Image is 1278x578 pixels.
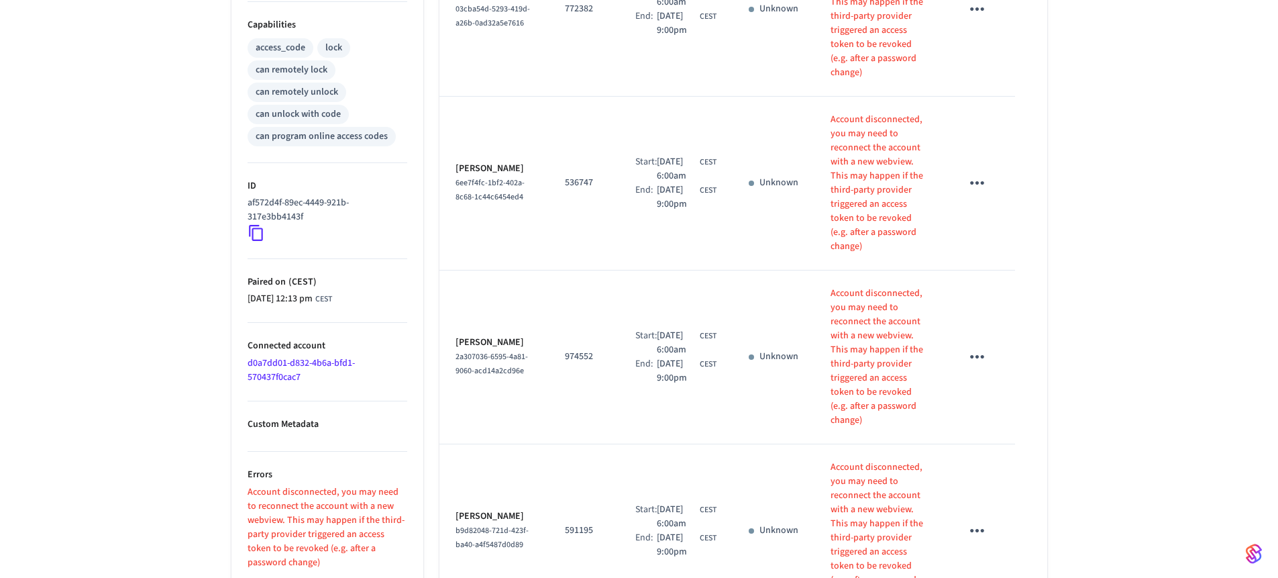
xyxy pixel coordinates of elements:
div: Europe/Zagreb [657,155,716,183]
span: 2a307036-6595-4a81-9060-acd14a2cd96e [456,351,528,377]
div: End: [635,531,657,559]
span: 03cba54d-5293-419d-a26b-0ad32a5e7616 [456,3,530,29]
div: Europe/Zagreb [248,292,332,306]
span: CEST [700,504,716,516]
div: can remotely unlock [256,85,338,99]
span: 6ee7f4fc-1bf2-402a-8c68-1c44c6454ed4 [456,177,525,203]
span: [DATE] 6:00am [657,329,697,357]
div: Europe/Zagreb [657,357,716,385]
span: CEST [700,185,716,197]
div: can program online access codes [256,130,388,144]
div: Europe/Zagreb [657,329,716,357]
div: lock [325,41,342,55]
p: 974552 [565,350,603,364]
div: Europe/Zagreb [657,9,716,38]
div: End: [635,9,657,38]
div: Europe/Zagreb [657,531,716,559]
p: [PERSON_NAME] [456,162,533,176]
span: CEST [700,330,716,342]
p: Capabilities [248,18,407,32]
span: [DATE] 6:00am [657,503,697,531]
p: Unknown [759,524,798,538]
span: [DATE] 12:13 pm [248,292,313,306]
span: CEST [700,11,716,23]
p: [PERSON_NAME] [456,510,533,524]
a: d0a7dd01-d832-4b6a-bfd1-570437f0cac7 [248,356,355,384]
div: access_code [256,41,305,55]
span: [DATE] 9:00pm [657,531,697,559]
p: Account disconnected, you may need to reconnect the account with a new webview. This may happen i... [831,113,929,254]
div: can remotely lock [256,63,327,77]
span: ( CEST ) [286,275,317,289]
span: [DATE] 9:00pm [657,183,697,211]
p: Custom Metadata [248,418,407,432]
div: End: [635,183,657,211]
p: ID [248,179,407,193]
p: Paired on [248,275,407,289]
p: Errors [248,468,407,482]
span: b9d82048-721d-423f-ba40-a4f5487d0d89 [456,525,529,550]
p: [PERSON_NAME] [456,336,533,350]
div: can unlock with code [256,107,341,122]
p: Unknown [759,350,798,364]
span: [DATE] 6:00am [657,155,697,183]
span: CEST [700,358,716,371]
span: CEST [700,532,716,544]
img: SeamLogoGradient.69752ec5.svg [1246,543,1262,565]
p: Account disconnected, you may need to reconnect the account with a new webview. This may happen i... [831,287,929,428]
div: Start: [635,503,657,531]
p: 591195 [565,524,603,538]
div: Europe/Zagreb [657,503,716,531]
div: Europe/Zagreb [657,183,716,211]
p: Unknown [759,176,798,190]
p: 772382 [565,2,603,16]
p: Unknown [759,2,798,16]
div: End: [635,357,657,385]
p: af572d4f-89ec-4449-921b-317e3bb4143f [248,196,402,224]
p: Connected account [248,339,407,353]
span: CEST [315,293,332,305]
p: Account disconnected, you may need to reconnect the account with a new webview. This may happen i... [248,485,407,570]
p: 536747 [565,176,603,190]
div: Start: [635,155,657,183]
span: CEST [700,156,716,168]
div: Start: [635,329,657,357]
span: [DATE] 9:00pm [657,9,697,38]
span: [DATE] 9:00pm [657,357,697,385]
